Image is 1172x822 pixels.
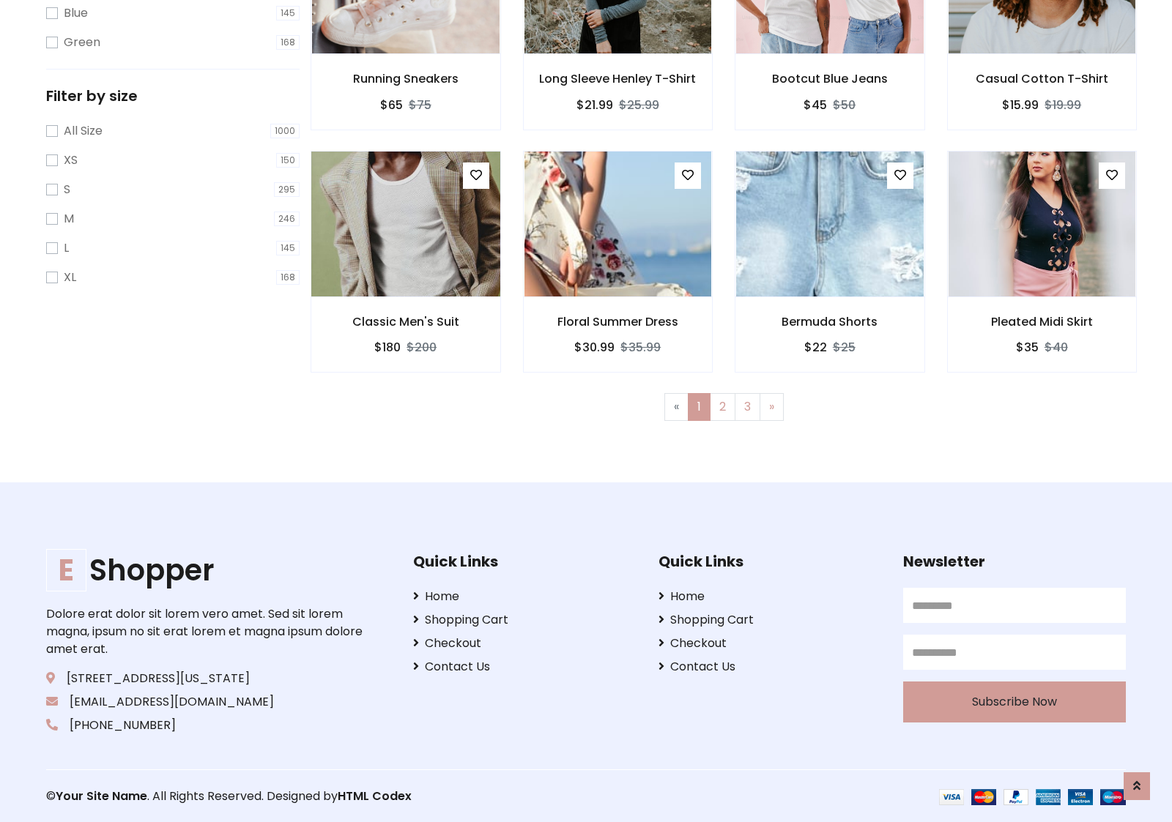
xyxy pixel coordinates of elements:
h6: $180 [374,340,401,354]
label: Green [64,34,100,51]
h5: Filter by size [46,87,300,105]
nav: Page navigation [322,393,1126,421]
span: 1000 [270,124,300,138]
h5: Quick Links [659,553,881,570]
label: M [64,210,74,228]
a: Checkout [659,635,881,652]
a: Contact Us [659,658,881,676]
label: Blue [64,4,88,22]
a: 1 [688,393,711,421]
h6: Bootcut Blue Jeans [735,72,924,86]
del: $25.99 [619,97,659,113]
del: $35.99 [620,339,661,356]
a: Contact Us [413,658,636,676]
label: S [64,181,70,198]
p: [PHONE_NUMBER] [46,717,367,734]
h6: Running Sneakers [311,72,500,86]
span: 168 [276,270,300,285]
label: All Size [64,122,103,140]
p: Dolore erat dolor sit lorem vero amet. Sed sit lorem magna, ipsum no sit erat lorem et magna ipsu... [46,605,367,658]
a: Home [659,588,881,605]
del: $75 [409,97,431,113]
span: » [769,398,774,415]
span: 295 [274,182,300,197]
span: 145 [276,6,300,20]
h6: Bermuda Shorts [735,315,924,329]
del: $50 [833,97,856,113]
h5: Quick Links [413,553,636,570]
h6: $45 [804,98,827,112]
span: 145 [276,241,300,255]
a: 3 [735,393,760,421]
a: Shopping Cart [659,611,881,629]
p: [STREET_ADDRESS][US_STATE] [46,670,367,687]
label: XL [64,269,76,286]
p: © . All Rights Reserved. Designed by [46,788,586,805]
h6: $35 [1016,340,1039,354]
h6: $15.99 [1002,98,1039,112]
h6: Floral Summer Dress [524,315,713,329]
del: $19.99 [1045,97,1081,113]
a: Home [413,588,636,605]
h6: $22 [804,340,827,354]
a: Your Site Name [56,788,147,804]
h6: Pleated Midi Skirt [948,315,1137,329]
a: 2 [710,393,735,421]
span: E [46,549,86,591]
span: 168 [276,35,300,50]
del: $200 [407,339,437,356]
del: $40 [1045,339,1068,356]
label: L [64,239,69,257]
h6: $30.99 [574,340,615,354]
h6: $65 [380,98,403,112]
h5: Newsletter [903,553,1126,570]
a: HTML Codex [338,788,412,804]
a: EShopper [46,553,367,588]
h6: $21.99 [576,98,613,112]
span: 150 [276,153,300,168]
h6: Casual Cotton T-Shirt [948,72,1137,86]
del: $25 [833,339,856,356]
h1: Shopper [46,553,367,588]
span: 246 [274,212,300,226]
p: [EMAIL_ADDRESS][DOMAIN_NAME] [46,693,367,711]
a: Shopping Cart [413,611,636,629]
h6: Classic Men's Suit [311,315,500,329]
h6: Long Sleeve Henley T-Shirt [524,72,713,86]
label: XS [64,152,78,169]
a: Next [760,393,784,421]
button: Subscribe Now [903,681,1126,722]
a: Checkout [413,635,636,652]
